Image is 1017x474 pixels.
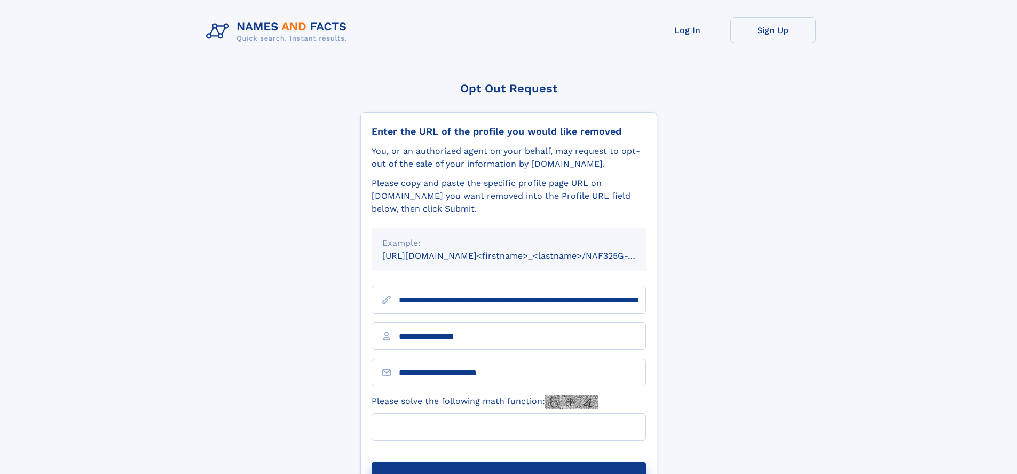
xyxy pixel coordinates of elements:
div: Opt Out Request [360,82,657,95]
a: Log In [645,17,730,43]
label: Please solve the following math function: [372,395,598,409]
div: Please copy and paste the specific profile page URL on [DOMAIN_NAME] you want removed into the Pr... [372,177,646,215]
div: Enter the URL of the profile you would like removed [372,126,646,137]
a: Sign Up [730,17,816,43]
small: [URL][DOMAIN_NAME]<firstname>_<lastname>/NAF325G-xxxxxxxx [382,251,666,261]
div: You, or an authorized agent on your behalf, may request to opt-out of the sale of your informatio... [372,145,646,170]
div: Example: [382,237,635,250]
img: Logo Names and Facts [202,17,356,46]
